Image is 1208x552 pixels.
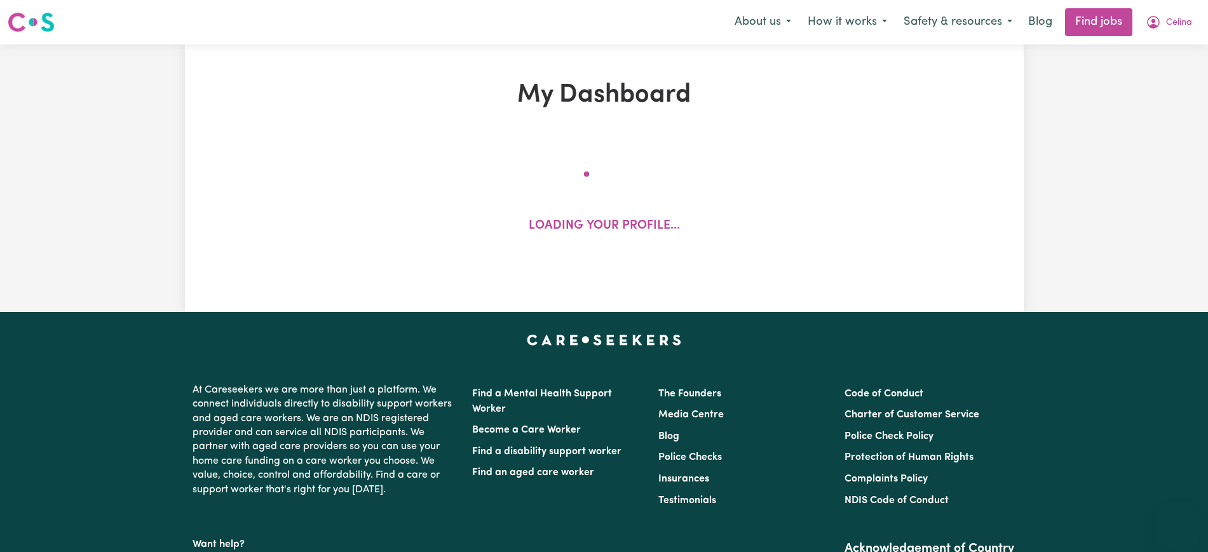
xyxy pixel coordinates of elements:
[527,335,681,345] a: Careseekers home page
[658,431,679,441] a: Blog
[8,8,55,37] a: Careseekers logo
[1157,501,1198,542] iframe: Button to launch messaging window
[332,80,876,111] h1: My Dashboard
[658,495,716,506] a: Testimonials
[845,389,923,399] a: Code of Conduct
[1065,8,1132,36] a: Find jobs
[658,474,709,484] a: Insurances
[726,9,799,36] button: About us
[8,11,55,34] img: Careseekers logo
[658,410,724,420] a: Media Centre
[658,389,721,399] a: The Founders
[895,9,1021,36] button: Safety & resources
[193,378,457,502] p: At Careseekers we are more than just a platform. We connect individuals directly to disability su...
[845,410,979,420] a: Charter of Customer Service
[845,452,974,462] a: Protection of Human Rights
[1137,9,1200,36] button: My Account
[472,447,621,457] a: Find a disability support worker
[472,468,594,478] a: Find an aged care worker
[658,452,722,462] a: Police Checks
[799,9,895,36] button: How it works
[472,425,581,435] a: Become a Care Worker
[845,431,933,441] a: Police Check Policy
[845,474,928,484] a: Complaints Policy
[845,495,949,506] a: NDIS Code of Conduct
[529,217,680,236] p: Loading your profile...
[1166,16,1192,30] span: Celina
[472,389,612,414] a: Find a Mental Health Support Worker
[193,532,457,551] p: Want help?
[1021,8,1060,36] a: Blog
